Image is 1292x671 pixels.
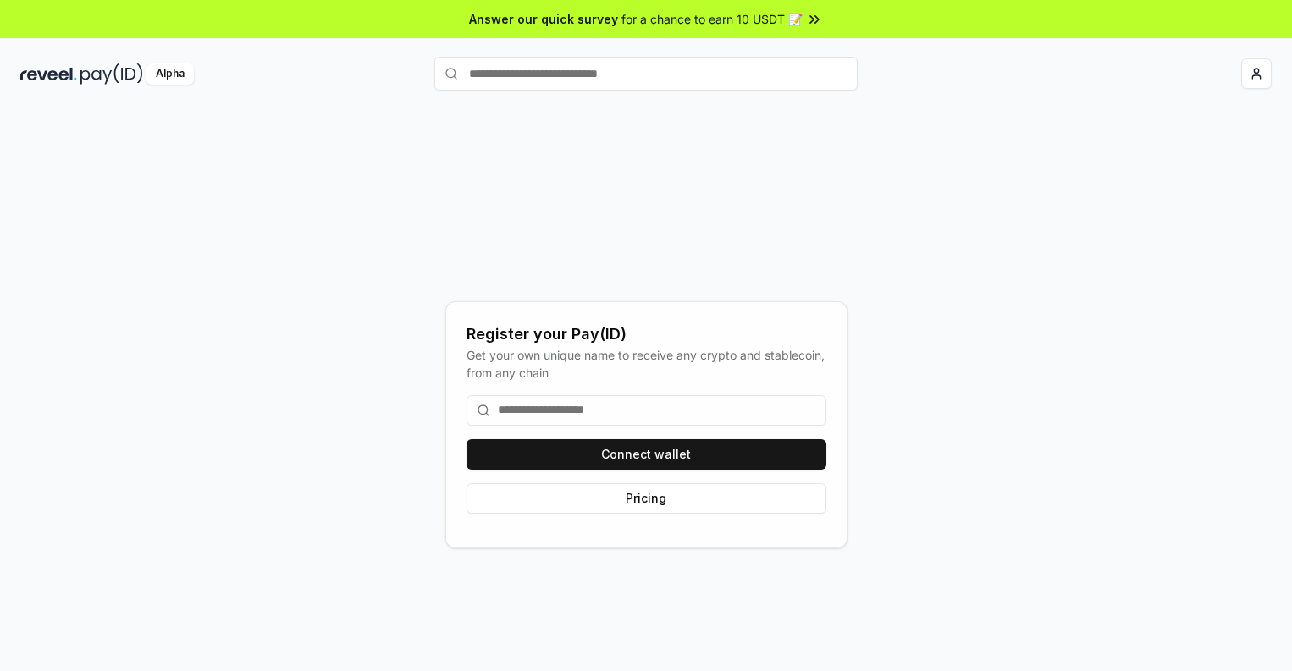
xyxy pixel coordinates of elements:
img: reveel_dark [20,63,77,85]
div: Alpha [146,63,194,85]
span: for a chance to earn 10 USDT 📝 [621,10,803,28]
div: Get your own unique name to receive any crypto and stablecoin, from any chain [467,346,826,382]
img: pay_id [80,63,143,85]
span: Answer our quick survey [469,10,618,28]
div: Register your Pay(ID) [467,322,826,346]
button: Pricing [467,483,826,514]
button: Connect wallet [467,439,826,470]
